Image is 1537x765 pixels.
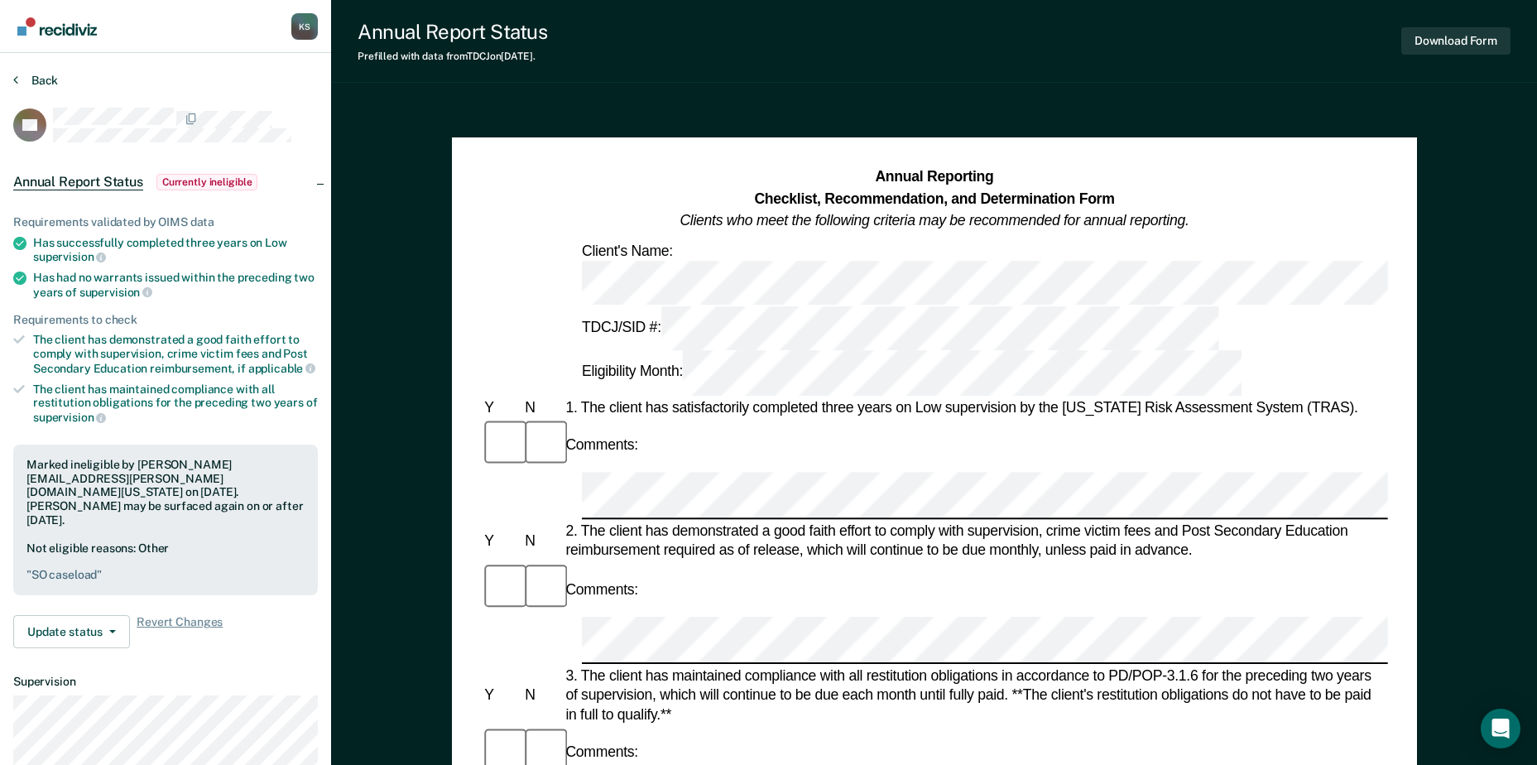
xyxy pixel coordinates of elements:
[33,236,318,264] div: Has successfully completed three years on Low
[481,532,521,551] div: Y
[1481,709,1520,748] div: Open Intercom Messenger
[562,666,1387,725] div: 3. The client has maintained compliance with all restitution obligations in accordance to PD/POP-...
[521,397,562,417] div: N
[156,174,258,190] span: Currently ineligible
[13,73,58,88] button: Back
[521,686,562,705] div: N
[13,675,318,689] dt: Supervision
[33,382,318,425] div: The client has maintained compliance with all restitution obligations for the preceding two years of
[26,568,305,582] pre: " SO caseload "
[562,579,641,599] div: Comments:
[562,397,1387,417] div: 1. The client has satisfactorily completed three years on Low supervision by the [US_STATE] Risk ...
[1401,27,1511,55] button: Download Form
[33,271,318,299] div: Has had no warrants issued within the preceding two years of
[33,411,106,424] span: supervision
[26,458,305,527] div: Marked ineligible by [PERSON_NAME][EMAIL_ADDRESS][PERSON_NAME][DOMAIN_NAME][US_STATE] on [DATE]. ...
[521,532,562,551] div: N
[33,250,106,263] span: supervision
[248,362,315,375] span: applicable
[481,686,521,705] div: Y
[358,51,547,62] div: Prefilled with data from TDCJ on [DATE] .
[137,615,223,648] span: Revert Changes
[562,435,641,455] div: Comments:
[13,174,143,190] span: Annual Report Status
[481,397,521,417] div: Y
[26,541,305,583] div: Not eligible reasons: Other
[875,168,993,185] strong: Annual Reporting
[291,13,318,40] button: Profile dropdown button
[33,333,318,375] div: The client has demonstrated a good faith effort to comply with supervision, crime victim fees and...
[13,615,130,648] button: Update status
[562,743,641,763] div: Comments:
[291,13,318,40] div: K S
[17,17,97,36] img: Recidiviz
[579,351,1244,396] div: Eligibility Month:
[562,522,1387,561] div: 2. The client has demonstrated a good faith effort to comply with supervision, crime victim fees ...
[13,215,318,229] div: Requirements validated by OIMS data
[680,212,1189,229] em: Clients who meet the following criteria may be recommended for annual reporting.
[579,306,1222,351] div: TDCJ/SID #:
[754,190,1114,207] strong: Checklist, Recommendation, and Determination Form
[13,313,318,327] div: Requirements to check
[79,286,152,299] span: supervision
[358,20,547,44] div: Annual Report Status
